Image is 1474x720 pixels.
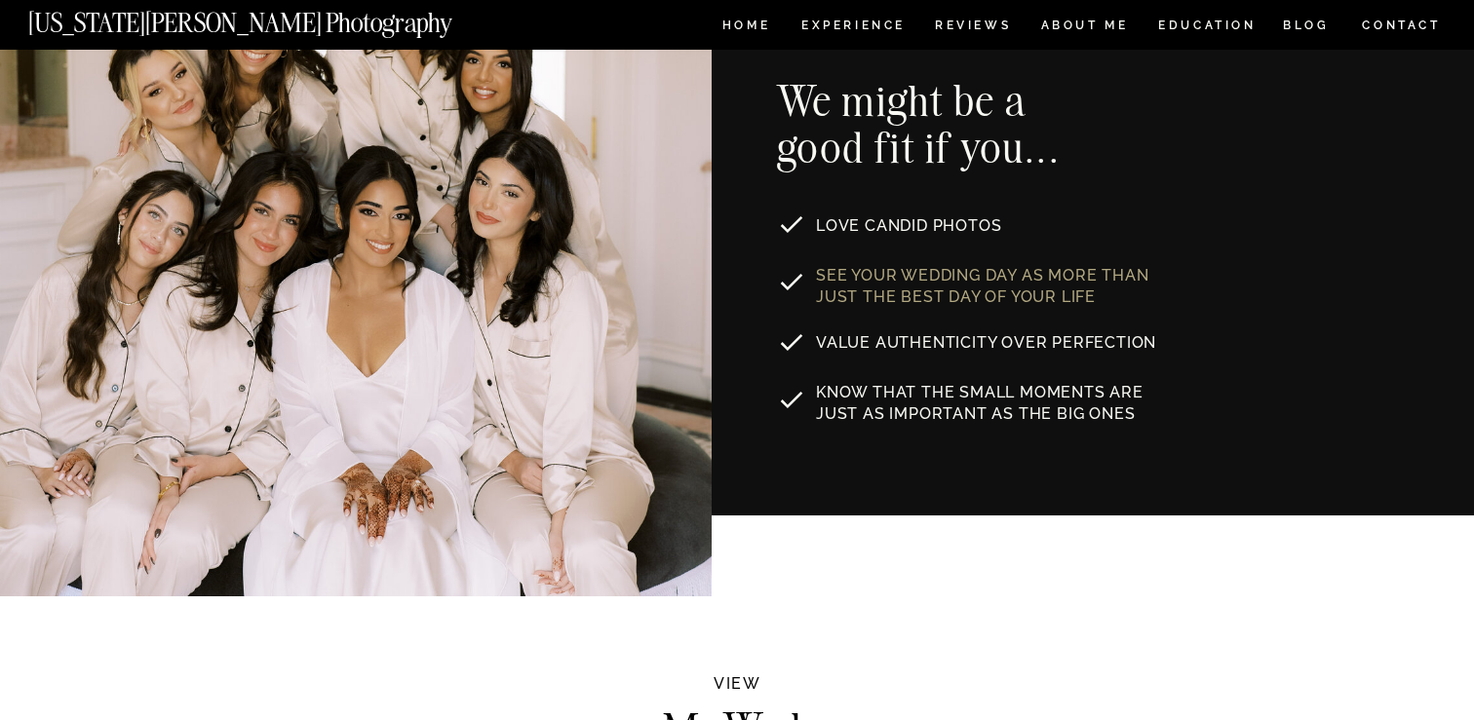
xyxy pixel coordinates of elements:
[816,332,1160,348] p: Value authenticity over perfection
[718,19,774,36] a: HOME
[1040,19,1129,36] a: ABOUT ME
[816,382,1187,420] p: Know that the small moments are just as important as the big ones
[1361,15,1442,36] a: CONTACT
[801,19,904,36] a: Experience
[816,265,1168,302] p: See your wedding day as MORE THAN JUST the best day of your life
[690,676,785,699] h2: VIEW
[935,19,1008,36] a: REVIEWS
[816,215,1062,231] p: LOVE CANDID PHOTOS
[1283,19,1330,36] a: BLOG
[28,10,518,26] a: [US_STATE][PERSON_NAME] Photography
[777,77,1089,173] h2: We might be a good fit if you...
[1156,19,1259,36] a: EDUCATION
